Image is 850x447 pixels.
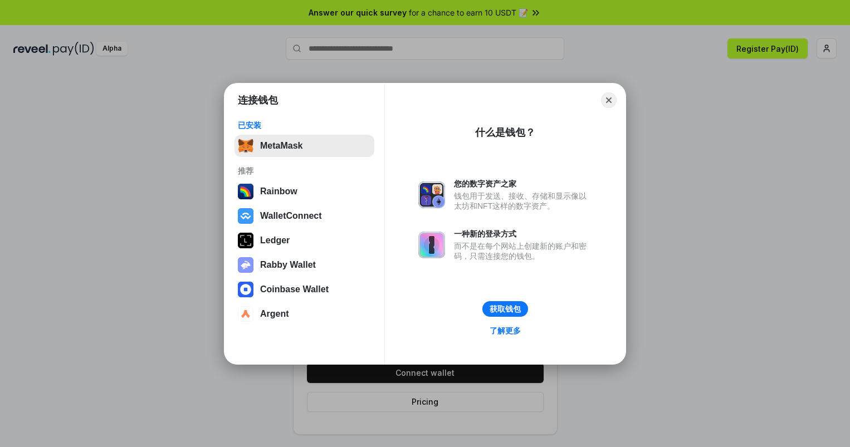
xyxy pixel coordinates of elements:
div: 您的数字资产之家 [454,179,592,189]
button: WalletConnect [235,205,374,227]
div: Argent [260,309,289,319]
button: Rainbow [235,180,374,203]
h1: 连接钱包 [238,94,278,107]
div: MetaMask [260,141,302,151]
img: svg+xml,%3Csvg%20width%3D%2228%22%20height%3D%2228%22%20viewBox%3D%220%200%2028%2028%22%20fill%3D... [238,306,253,322]
a: 了解更多 [483,323,527,338]
img: svg+xml,%3Csvg%20fill%3D%22none%22%20height%3D%2233%22%20viewBox%3D%220%200%2035%2033%22%20width%... [238,138,253,154]
img: svg+xml,%3Csvg%20xmlns%3D%22http%3A%2F%2Fwww.w3.org%2F2000%2Fsvg%22%20width%3D%2228%22%20height%3... [238,233,253,248]
div: 获取钱包 [490,304,521,314]
button: Close [601,92,617,108]
img: svg+xml,%3Csvg%20width%3D%2228%22%20height%3D%2228%22%20viewBox%3D%220%200%2028%2028%22%20fill%3D... [238,282,253,297]
button: 获取钱包 [482,301,528,317]
img: svg+xml,%3Csvg%20width%3D%22120%22%20height%3D%22120%22%20viewBox%3D%220%200%20120%20120%22%20fil... [238,184,253,199]
div: 已安装 [238,120,371,130]
img: svg+xml,%3Csvg%20width%3D%2228%22%20height%3D%2228%22%20viewBox%3D%220%200%2028%2028%22%20fill%3D... [238,208,253,224]
div: 什么是钱包？ [475,126,535,139]
button: Argent [235,303,374,325]
img: svg+xml,%3Csvg%20xmlns%3D%22http%3A%2F%2Fwww.w3.org%2F2000%2Fsvg%22%20fill%3D%22none%22%20viewBox... [418,181,445,208]
div: Ledger [260,235,290,245]
div: Rainbow [260,186,297,197]
div: 推荐 [238,166,371,176]
div: 而不是在每个网站上创建新的账户和密码，只需连接您的钱包。 [454,241,592,261]
div: 一种新的登录方式 [454,229,592,239]
button: Rabby Wallet [235,254,374,276]
div: Rabby Wallet [260,260,316,270]
div: 了解更多 [490,326,521,336]
img: svg+xml,%3Csvg%20xmlns%3D%22http%3A%2F%2Fwww.w3.org%2F2000%2Fsvg%22%20fill%3D%22none%22%20viewBox... [238,257,253,273]
img: svg+xml,%3Csvg%20xmlns%3D%22http%3A%2F%2Fwww.w3.org%2F2000%2Fsvg%22%20fill%3D%22none%22%20viewBox... [418,232,445,258]
button: MetaMask [235,135,374,157]
div: Coinbase Wallet [260,284,329,294]
div: 钱包用于发送、接收、存储和显示像以太坊和NFT这样的数字资产。 [454,191,592,211]
button: Ledger [235,229,374,252]
div: WalletConnect [260,211,322,221]
button: Coinbase Wallet [235,278,374,301]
